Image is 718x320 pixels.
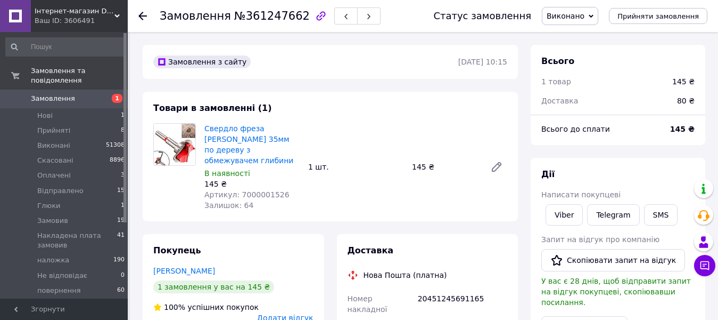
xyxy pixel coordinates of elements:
span: Всього до сплати [541,125,610,133]
div: успішних покупок [153,302,259,313]
div: Замовлення з сайту [153,55,251,68]
button: Чат з покупцем [694,255,715,276]
span: повернення [37,286,81,295]
div: Нова Пошта (платна) [361,270,450,281]
span: Виконано [547,12,584,20]
span: 51308 [106,141,125,150]
span: Запит на відгук про компанію [541,235,659,244]
span: Не відповідає [37,271,87,281]
span: 100% [164,303,185,311]
div: 1 шт. [304,159,408,174]
span: 15 [117,186,125,196]
a: Telegram [587,204,639,226]
span: 1 [121,201,125,211]
span: Артикул: 7000001526 [204,190,290,199]
button: Прийняти замовлення [609,8,707,24]
span: Замовлення [31,94,75,103]
b: 145 ₴ [670,125,695,133]
span: Накладена плата замовив [37,231,117,250]
time: [DATE] 10:15 [458,58,507,66]
span: 190 [113,255,125,265]
div: 145 ₴ [672,76,695,87]
span: Глюки [37,201,60,211]
span: Залишок: 64 [204,201,253,210]
span: Відправлено [37,186,84,196]
span: Доставка [541,97,578,105]
span: Замовлення та повідомлення [31,66,128,85]
span: У вас є 28 днів, щоб відправити запит на відгук покупцеві, скопіювавши посилання. [541,277,691,307]
a: Свердло фреза [PERSON_NAME] 35мм по дереву з обмежувачем глибини [204,124,293,165]
input: Пошук [5,37,126,57]
span: Нові [37,111,53,121]
span: 19 [117,216,125,226]
a: Viber [546,204,583,226]
span: Скасовані [37,156,73,165]
span: Написати покупцеві [541,190,621,199]
span: В наявності [204,169,250,178]
span: Прийняти замовлення [617,12,699,20]
span: Дії [541,169,555,179]
span: №361247662 [234,10,310,22]
div: Повернутися назад [138,11,147,21]
span: 1 [121,111,125,121]
button: Скопіювати запит на відгук [541,249,685,271]
button: SMS [644,204,678,226]
img: Свердло фреза Форстнера 35мм по дереву з обмежувачем глибини [154,124,195,165]
div: 145 ₴ [408,159,482,174]
span: 3 [121,171,125,180]
span: Оплачені [37,171,71,180]
span: Всього [541,56,574,66]
span: Інтернет-магазин DobroDIY [35,6,114,16]
span: Покупець [153,245,201,255]
span: Замовлення [160,10,231,22]
div: 80 ₴ [671,89,701,113]
div: 145 ₴ [204,179,300,189]
a: Редагувати [486,156,507,178]
span: 8896 [110,156,125,165]
a: [PERSON_NAME] [153,267,215,275]
span: наложка [37,255,69,265]
span: Виконані [37,141,70,150]
div: 1 замовлення у вас на 145 ₴ [153,281,274,293]
span: 8 [121,126,125,135]
span: Товари в замовленні (1) [153,103,272,113]
div: Статус замовлення [433,11,531,21]
span: 0 [121,271,125,281]
span: 41 [117,231,125,250]
span: 60 [117,286,125,295]
div: 20451245691165 [416,289,509,319]
span: Прийняті [37,126,70,135]
span: Номер накладної [348,294,387,314]
div: Ваш ID: 3606491 [35,16,128,26]
span: Замовив [37,216,68,226]
span: 1 товар [541,77,571,86]
span: 1 [112,94,122,103]
span: Доставка [348,245,394,255]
